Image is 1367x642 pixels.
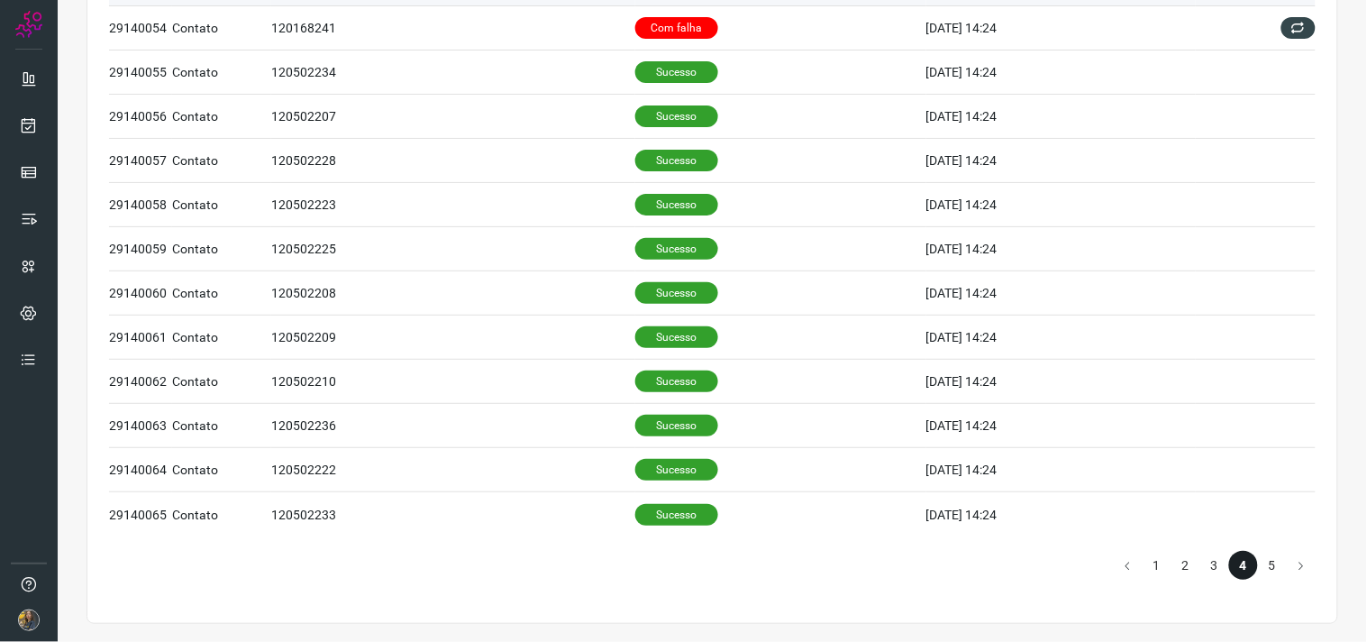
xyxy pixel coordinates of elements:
td: Contato [172,448,271,492]
td: 29140065 [109,492,172,537]
td: 120502228 [271,139,635,183]
li: page 2 [1171,551,1200,580]
p: Sucesso [635,194,718,216]
td: Contato [172,404,271,448]
li: page 1 [1143,551,1171,580]
td: 120502223 [271,183,635,227]
td: [DATE] 14:24 [926,139,1196,183]
td: 120502210 [271,360,635,404]
td: [DATE] 14:24 [926,448,1196,492]
td: 29140055 [109,50,172,95]
td: 29140057 [109,139,172,183]
p: Sucesso [635,326,718,348]
td: Contato [172,95,271,139]
td: [DATE] 14:24 [926,404,1196,448]
td: Contato [172,50,271,95]
td: 29140061 [109,316,172,360]
p: Sucesso [635,282,718,304]
td: 120502209 [271,316,635,360]
td: 120502222 [271,448,635,492]
p: Com falha [635,17,718,39]
td: Contato [172,271,271,316]
td: Contato [172,492,271,537]
p: Sucesso [635,61,718,83]
td: 29140063 [109,404,172,448]
td: 120502234 [271,50,635,95]
button: Go to previous page [1114,551,1143,580]
td: 120502207 [271,95,635,139]
td: 120502236 [271,404,635,448]
li: page 5 [1258,551,1287,580]
td: [DATE] 14:24 [926,271,1196,316]
td: 29140064 [109,448,172,492]
td: [DATE] 14:24 [926,183,1196,227]
li: page 3 [1200,551,1229,580]
td: [DATE] 14:24 [926,50,1196,95]
p: Sucesso [635,459,718,481]
button: Go to next page [1287,551,1316,580]
td: 120168241 [271,6,635,50]
td: 120502233 [271,492,635,537]
td: Contato [172,360,271,404]
td: 29140056 [109,95,172,139]
td: 29140060 [109,271,172,316]
p: Sucesso [635,371,718,392]
img: 7a73bbd33957484e769acd1c40d0590e.JPG [18,610,40,631]
td: 29140059 [109,227,172,271]
td: 120502225 [271,227,635,271]
p: Sucesso [635,415,718,436]
td: Contato [172,139,271,183]
td: 120502208 [271,271,635,316]
td: [DATE] 14:24 [926,95,1196,139]
p: Sucesso [635,150,718,171]
p: Sucesso [635,105,718,127]
p: Sucesso [635,238,718,260]
td: Contato [172,316,271,360]
li: page 4 [1229,551,1258,580]
td: [DATE] 14:24 [926,492,1196,537]
td: Contato [172,227,271,271]
td: 29140054 [109,6,172,50]
img: Logo [15,11,42,38]
td: Contato [172,6,271,50]
td: [DATE] 14:24 [926,6,1196,50]
td: Contato [172,183,271,227]
p: Sucesso [635,504,718,526]
td: 29140062 [109,360,172,404]
td: [DATE] 14:24 [926,227,1196,271]
td: 29140058 [109,183,172,227]
td: [DATE] 14:24 [926,316,1196,360]
td: [DATE] 14:24 [926,360,1196,404]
